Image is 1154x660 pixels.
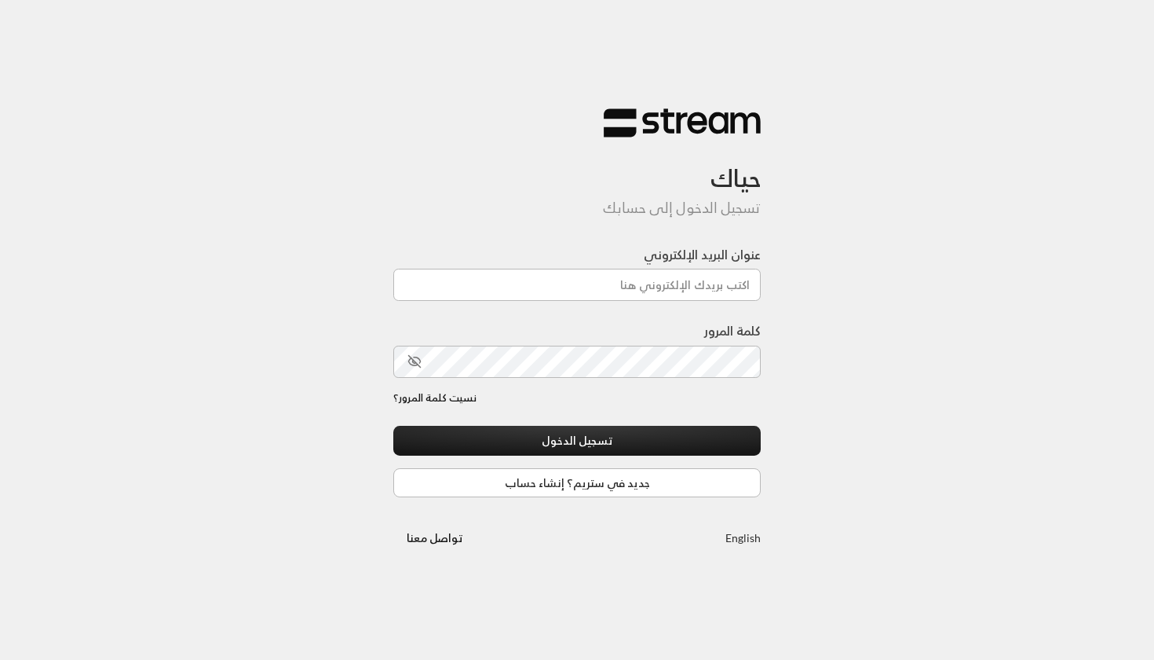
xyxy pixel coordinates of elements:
img: Stream Logo [604,108,761,138]
a: English [725,523,761,552]
button: toggle password visibility [401,348,428,375]
label: عنوان البريد الإلكتروني [644,245,761,264]
h5: تسجيل الدخول إلى حسابك [393,200,761,217]
h3: حياك [393,138,761,192]
button: تواصل معنا [393,523,476,552]
a: تواصل معنا [393,528,476,548]
a: جديد في ستريم؟ إنشاء حساب [393,468,761,497]
button: تسجيل الدخول [393,426,761,455]
input: اكتب بريدك الإلكتروني هنا [393,269,761,301]
label: كلمة المرور [704,321,761,340]
a: نسيت كلمة المرور؟ [393,390,477,406]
